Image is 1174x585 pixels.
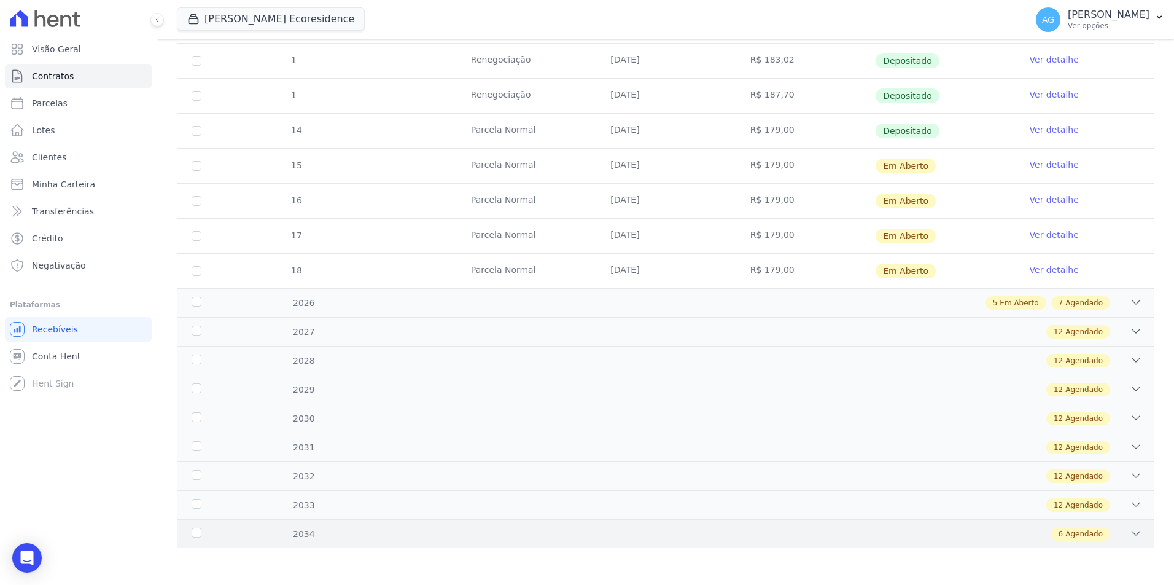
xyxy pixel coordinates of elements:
span: 1 [290,55,297,65]
input: Só é possível selecionar pagamentos em aberto [192,56,201,66]
span: Agendado [1065,528,1103,540]
p: [PERSON_NAME] [1068,9,1149,21]
a: Ver detalhe [1030,159,1079,171]
td: R$ 187,70 [736,79,875,113]
a: Contratos [5,64,152,88]
span: Agendado [1065,384,1103,395]
a: Parcelas [5,91,152,116]
a: Conta Hent [5,344,152,369]
td: R$ 179,00 [736,114,875,148]
span: Transferências [32,205,94,218]
td: Parcela Normal [456,149,596,183]
span: 12 [1054,355,1063,366]
a: Ver detalhe [1030,53,1079,66]
span: 16 [290,195,302,205]
div: Plataformas [10,297,147,312]
td: Renegociação [456,44,596,78]
span: Contratos [32,70,74,82]
span: 1 [290,90,297,100]
span: Crédito [32,232,63,245]
a: Ver detalhe [1030,124,1079,136]
span: Em Aberto [876,229,936,243]
span: Agendado [1065,500,1103,511]
a: Lotes [5,118,152,143]
input: default [192,196,201,206]
span: 18 [290,265,302,275]
div: Open Intercom Messenger [12,543,42,573]
button: AG [PERSON_NAME] Ver opções [1026,2,1174,37]
span: 12 [1054,442,1063,453]
span: Agendado [1065,297,1103,308]
span: Em Aberto [876,194,936,208]
td: R$ 179,00 [736,254,875,288]
td: [DATE] [596,114,735,148]
span: 15 [290,160,302,170]
input: default [192,161,201,171]
a: Clientes [5,145,152,170]
button: [PERSON_NAME] Ecoresidence [177,7,365,31]
span: Agendado [1065,355,1103,366]
p: Ver opções [1068,21,1149,31]
span: Em Aberto [1000,297,1038,308]
td: Parcela Normal [456,219,596,253]
span: Parcelas [32,97,68,109]
span: Agendado [1065,326,1103,337]
a: Ver detalhe [1030,229,1079,241]
td: [DATE] [596,44,735,78]
input: Só é possível selecionar pagamentos em aberto [192,126,201,136]
td: [DATE] [596,254,735,288]
a: Recebíveis [5,317,152,342]
span: Em Aberto [876,264,936,278]
input: default [192,231,201,241]
span: 5 [993,297,998,308]
input: default [192,266,201,276]
span: Agendado [1065,471,1103,482]
input: Só é possível selecionar pagamentos em aberto [192,91,201,101]
td: [DATE] [596,219,735,253]
span: Recebíveis [32,323,78,336]
td: Parcela Normal [456,114,596,148]
td: Renegociação [456,79,596,113]
td: Parcela Normal [456,184,596,218]
a: Ver detalhe [1030,194,1079,206]
span: 14 [290,125,302,135]
span: Lotes [32,124,55,136]
span: Depositado [876,88,939,103]
span: 12 [1054,471,1063,482]
td: R$ 179,00 [736,219,875,253]
td: R$ 179,00 [736,149,875,183]
a: Minha Carteira [5,172,152,197]
td: [DATE] [596,79,735,113]
span: 12 [1054,413,1063,424]
span: Agendado [1065,442,1103,453]
span: AG [1042,15,1054,24]
a: Ver detalhe [1030,88,1079,101]
span: Visão Geral [32,43,81,55]
span: Depositado [876,124,939,138]
td: R$ 179,00 [736,184,875,218]
a: Crédito [5,226,152,251]
span: 17 [290,230,302,240]
td: [DATE] [596,184,735,218]
span: Minha Carteira [32,178,95,190]
a: Visão Geral [5,37,152,61]
td: Parcela Normal [456,254,596,288]
span: 6 [1059,528,1063,540]
span: Conta Hent [32,350,80,363]
span: 12 [1054,326,1063,337]
span: Agendado [1065,413,1103,424]
a: Negativação [5,253,152,278]
span: Negativação [32,259,86,272]
a: Ver detalhe [1030,264,1079,276]
span: Em Aberto [876,159,936,173]
a: Transferências [5,199,152,224]
span: 7 [1059,297,1063,308]
span: Clientes [32,151,66,163]
td: R$ 183,02 [736,44,875,78]
span: Depositado [876,53,939,68]
span: 12 [1054,384,1063,395]
td: [DATE] [596,149,735,183]
span: 12 [1054,500,1063,511]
